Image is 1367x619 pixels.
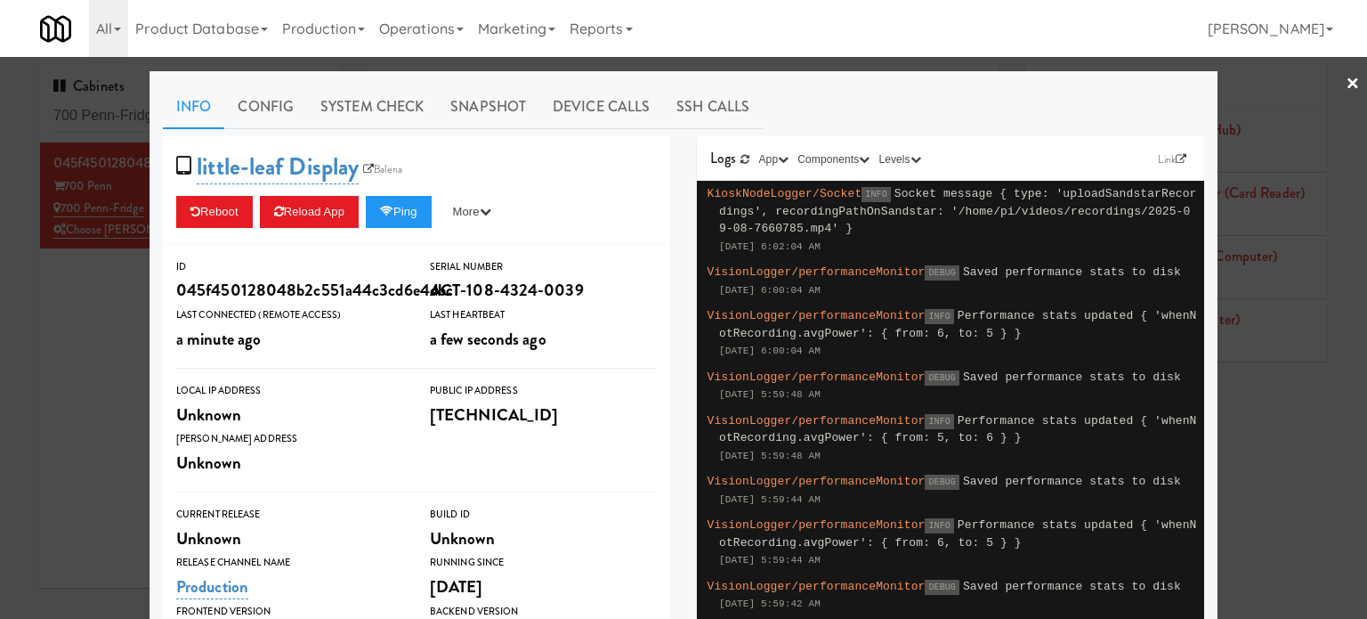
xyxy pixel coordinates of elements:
div: [PERSON_NAME] Address [176,430,403,448]
a: Production [176,574,248,599]
div: Unknown [176,400,403,430]
span: [DATE] 6:00:04 AM [719,346,821,356]
span: a few seconds ago [430,327,546,351]
button: Reload App [260,196,359,228]
span: [DATE] 5:59:42 AM [719,599,821,609]
a: Device Calls [539,85,663,129]
span: INFO [861,187,890,202]
a: Config [224,85,307,129]
span: Performance stats updated { 'whenNotRecording.avgPower': { from: 6, to: 5 } } [719,309,1197,340]
span: Saved performance stats to disk [963,580,1181,593]
div: Last Heartbeat [430,306,657,324]
a: little-leaf Display [197,150,359,184]
span: [DATE] 5:59:44 AM [719,494,821,505]
div: ACT-108-4324-0039 [430,275,657,305]
button: Levels [874,151,925,168]
span: Logs [710,148,736,168]
div: Unknown [430,524,657,554]
div: Running Since [430,554,657,572]
div: Public IP Address [430,382,657,400]
span: Performance stats updated { 'whenNotRecording.avgPower': { from: 6, to: 5 } } [719,518,1197,550]
span: KioskNodeLogger/Socket [708,187,862,200]
div: [TECHNICAL_ID] [430,400,657,430]
div: Release Channel Name [176,554,403,572]
span: INFO [925,414,953,429]
div: ID [176,258,403,276]
div: Serial Number [430,258,657,276]
span: VisionLogger/performanceMonitor [708,265,926,279]
span: VisionLogger/performanceMonitor [708,475,926,488]
span: a minute ago [176,327,261,351]
span: VisionLogger/performanceMonitor [708,371,926,384]
span: VisionLogger/performanceMonitor [708,309,926,322]
span: VisionLogger/performanceMonitor [708,580,926,593]
span: Saved performance stats to disk [963,475,1181,488]
span: DEBUG [925,371,959,386]
div: Build Id [430,506,657,524]
span: [DATE] 5:59:48 AM [719,451,821,461]
img: Micromart [40,13,71,45]
span: Saved performance stats to disk [963,371,1181,384]
button: Components [793,151,874,168]
a: System Check [307,85,437,129]
button: More [439,196,506,228]
div: 045f450128048b2c551a44c3cd6e4dbc [176,275,403,305]
span: [DATE] 5:59:44 AM [719,555,821,566]
button: App [755,151,794,168]
span: INFO [925,518,953,533]
span: [DATE] 6:02:04 AM [719,241,821,252]
span: [DATE] [430,574,483,599]
a: SSH Calls [663,85,763,129]
span: [DATE] 6:00:04 AM [719,285,821,296]
a: × [1346,57,1360,112]
div: Unknown [176,448,403,478]
button: Reboot [176,196,253,228]
span: Socket message { type: 'uploadSandstarRecordings', recordingPathOnSandstar: '/home/pi/videos/reco... [719,187,1197,235]
span: DEBUG [925,580,959,595]
a: Link [1153,151,1191,168]
div: Last Connected (Remote Access) [176,306,403,324]
button: Ping [366,196,432,228]
span: INFO [925,309,953,324]
span: [DATE] 5:59:48 AM [719,389,821,400]
a: Info [163,85,224,129]
a: Snapshot [437,85,539,129]
span: DEBUG [925,265,959,281]
span: DEBUG [925,475,959,490]
span: Performance stats updated { 'whenNotRecording.avgPower': { from: 5, to: 6 } } [719,414,1197,445]
span: VisionLogger/performanceMonitor [708,518,926,532]
div: Local IP Address [176,382,403,400]
div: Current Release [176,506,403,524]
div: Unknown [176,524,403,554]
span: Saved performance stats to disk [963,265,1181,279]
span: VisionLogger/performanceMonitor [708,414,926,428]
a: Balena [359,160,407,178]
